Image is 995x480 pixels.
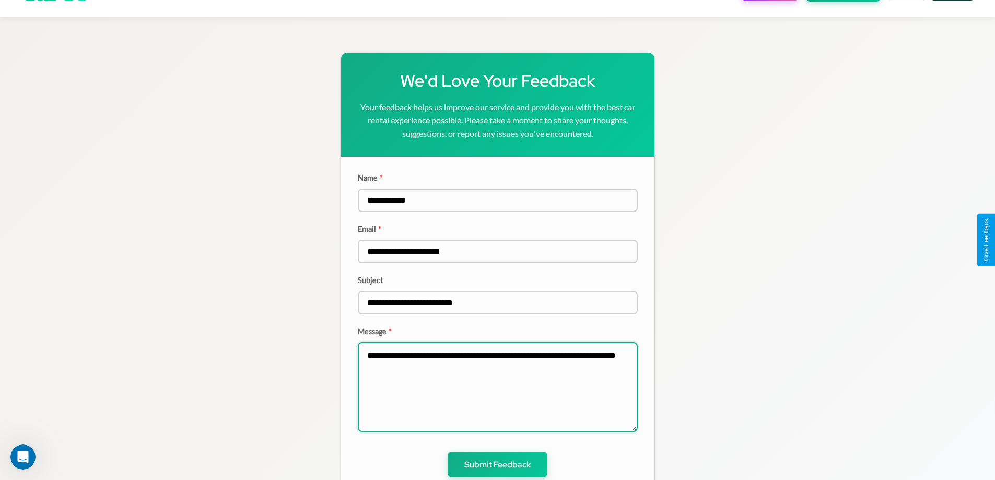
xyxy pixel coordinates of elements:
[982,219,990,261] div: Give Feedback
[448,452,547,477] button: Submit Feedback
[358,225,638,233] label: Email
[10,444,36,470] iframe: Intercom live chat
[358,276,638,285] label: Subject
[358,327,638,336] label: Message
[358,69,638,92] h1: We'd Love Your Feedback
[358,173,638,182] label: Name
[358,100,638,141] p: Your feedback helps us improve our service and provide you with the best car rental experience po...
